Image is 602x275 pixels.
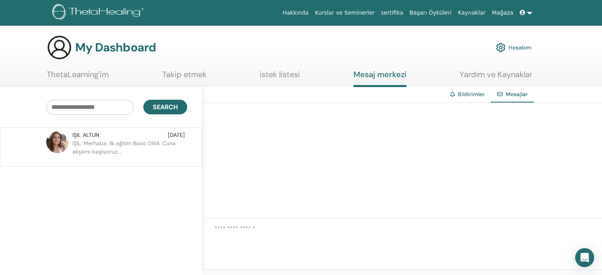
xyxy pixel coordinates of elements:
a: Kurslar ve Seminerler [311,6,378,20]
div: Open Intercom Messenger [575,248,594,267]
span: Search [153,103,178,111]
h3: My Dashboard [75,40,156,55]
a: Takip etmek [162,70,207,85]
span: IŞIL ALTUN [72,131,99,139]
a: istek listesi [260,70,300,85]
img: generic-user-icon.jpg [47,35,72,60]
span: Mesajlar [506,91,528,98]
a: Hakkında [279,6,312,20]
p: IŞIL: Merhaba, ilk eğitim Basic DNA. Cuna akşamı başlıyoruz.... [72,139,187,163]
a: Hesabım [496,39,532,56]
a: sertifika [378,6,406,20]
img: default.jpg [46,131,68,153]
a: Mağaza [488,6,516,20]
a: Başarı Öyküleri [406,6,455,20]
a: Mesaj merkezi [353,70,406,87]
button: Search [143,100,187,114]
img: logo.png [52,4,147,22]
a: Bildirimler [458,91,484,98]
a: Kaynaklar [455,6,489,20]
img: cog.svg [496,41,505,54]
a: Yardım ve Kaynaklar [460,70,532,85]
a: ThetaLearning'im [47,70,109,85]
span: [DATE] [168,131,185,139]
